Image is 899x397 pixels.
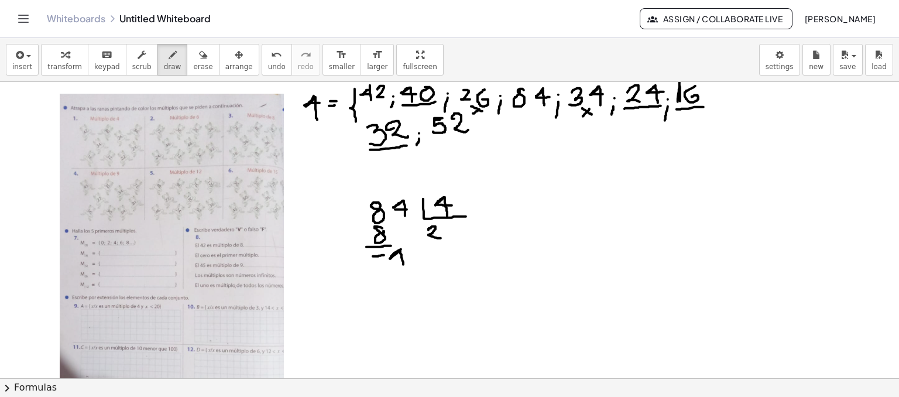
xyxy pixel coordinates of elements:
span: load [871,63,887,71]
span: scrub [132,63,152,71]
span: smaller [329,63,355,71]
span: transform [47,63,82,71]
button: insert [6,44,39,76]
i: undo [271,48,282,62]
span: settings [766,63,794,71]
button: undoundo [262,44,292,76]
button: scrub [126,44,158,76]
span: [PERSON_NAME] [804,13,876,24]
button: redoredo [291,44,320,76]
span: save [839,63,856,71]
i: keyboard [101,48,112,62]
button: new [802,44,831,76]
span: larger [367,63,387,71]
button: [PERSON_NAME] [795,8,885,29]
button: settings [759,44,800,76]
button: load [865,44,893,76]
i: redo [300,48,311,62]
button: transform [41,44,88,76]
span: fullscreen [403,63,437,71]
span: undo [268,63,286,71]
span: arrange [225,63,253,71]
button: arrange [219,44,259,76]
button: fullscreen [396,44,443,76]
a: Whiteboards [47,13,105,25]
button: Assign / Collaborate Live [640,8,792,29]
span: Assign / Collaborate Live [650,13,783,24]
span: keypad [94,63,120,71]
button: save [833,44,863,76]
button: Toggle navigation [14,9,33,28]
span: redo [298,63,314,71]
button: keyboardkeypad [88,44,126,76]
span: erase [193,63,212,71]
span: insert [12,63,32,71]
i: format_size [336,48,347,62]
button: draw [157,44,188,76]
button: format_sizelarger [361,44,394,76]
span: new [809,63,823,71]
button: format_sizesmaller [322,44,361,76]
button: erase [187,44,219,76]
i: format_size [372,48,383,62]
span: draw [164,63,181,71]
